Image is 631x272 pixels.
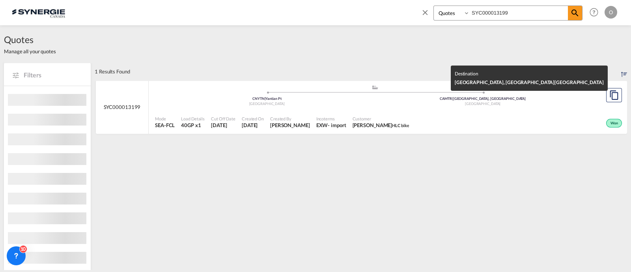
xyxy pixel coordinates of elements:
[181,122,205,129] span: 40GP x 1
[104,103,141,111] span: SYC000013199
[252,96,281,101] span: CNYTN Yantian Pt
[455,69,604,78] div: Destination
[96,81,627,134] div: SYC000013199 assets/icons/custom/ship-fill.svgassets/icons/custom/roll-o-plane.svgOriginYantian P...
[12,4,65,21] img: 1f56c880d42311ef80fc7dca854c8e59.png
[155,116,175,122] span: Mode
[316,122,346,129] div: EXW import
[621,63,627,80] div: Sort by: Created On
[452,96,453,101] span: |
[554,79,603,85] span: [GEOGRAPHIC_DATA]
[587,6,601,19] span: Help
[95,63,130,80] div: 1 Results Found
[353,116,409,122] span: Customer
[370,85,380,89] md-icon: assets/icons/custom/ship-fill.svg
[211,116,235,122] span: Cut Off Date
[353,122,409,129] span: Hala Laalj HLC bike
[421,6,433,24] span: icon-close
[606,119,622,128] div: Won
[421,8,429,17] md-icon: icon-close
[328,122,346,129] div: - import
[316,122,328,129] div: EXW
[4,33,56,46] span: Quotes
[587,6,605,20] div: Help
[570,8,580,18] md-icon: icon-magnify
[470,6,568,20] input: Enter Quotation Number
[211,122,235,129] span: 11 Jul 2025
[568,6,582,20] span: icon-magnify
[392,123,409,128] span: HLC bike
[155,122,175,129] span: SEA-FCL
[242,116,264,122] span: Created On
[242,122,264,129] span: 11 Jul 2025
[249,101,285,106] span: [GEOGRAPHIC_DATA]
[316,116,346,122] span: Incoterms
[605,6,617,19] div: O
[606,88,622,102] button: Copy Quote
[455,78,604,87] div: [GEOGRAPHIC_DATA], [GEOGRAPHIC_DATA]
[610,121,620,126] span: Won
[4,48,56,55] span: Manage all your quotes
[270,122,310,129] span: Adriana Groposila
[465,101,500,106] span: [GEOGRAPHIC_DATA]
[181,116,205,122] span: Load Details
[609,90,619,100] md-icon: assets/icons/custom/copyQuote.svg
[24,71,83,79] span: Filters
[265,96,266,101] span: |
[440,96,526,101] span: CAMTR [GEOGRAPHIC_DATA], [GEOGRAPHIC_DATA]
[270,116,310,122] span: Created By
